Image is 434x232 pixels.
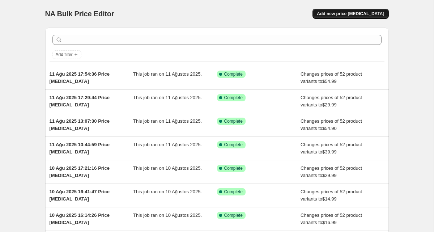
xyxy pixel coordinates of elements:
[133,95,202,100] span: This job ran on 11 Ağustos 2025.
[322,126,337,131] span: $54.90
[224,142,243,148] span: Complete
[312,9,388,19] button: Add new price [MEDICAL_DATA]
[224,118,243,124] span: Complete
[50,118,110,131] span: 11 Ağu 2025 13:07:30 Price [MEDICAL_DATA]
[322,196,337,202] span: $14.99
[224,189,243,195] span: Complete
[224,212,243,218] span: Complete
[224,71,243,77] span: Complete
[50,165,110,178] span: 10 Ağu 2025 17:21:16 Price [MEDICAL_DATA]
[133,212,202,218] span: This job ran on 10 Ağustos 2025.
[50,212,110,225] span: 10 Ağu 2025 16:14:26 Price [MEDICAL_DATA]
[50,71,110,84] span: 11 Ağu 2025 17:54:36 Price [MEDICAL_DATA]
[322,220,337,225] span: $16.99
[50,189,110,202] span: 10 Ağu 2025 16:41:47 Price [MEDICAL_DATA]
[45,10,114,18] span: NA Bulk Price Editor
[50,95,110,107] span: 11 Ağu 2025 17:29:44 Price [MEDICAL_DATA]
[301,71,362,84] span: Changes prices of 52 product variants to
[322,149,337,155] span: $39.99
[133,71,202,77] span: This job ran on 11 Ağustos 2025.
[301,189,362,202] span: Changes prices of 52 product variants to
[322,102,337,107] span: $29.99
[301,212,362,225] span: Changes prices of 52 product variants to
[322,79,337,84] span: $54.99
[52,50,81,59] button: Add filter
[133,142,202,147] span: This job ran on 11 Ağustos 2025.
[133,189,202,194] span: This job ran on 10 Ağustos 2025.
[301,142,362,155] span: Changes prices of 52 product variants to
[224,165,243,171] span: Complete
[322,173,337,178] span: $29.99
[224,95,243,101] span: Complete
[133,165,202,171] span: This job ran on 10 Ağustos 2025.
[301,165,362,178] span: Changes prices of 52 product variants to
[301,118,362,131] span: Changes prices of 52 product variants to
[133,118,202,124] span: This job ran on 11 Ağustos 2025.
[317,11,384,17] span: Add new price [MEDICAL_DATA]
[56,52,73,58] span: Add filter
[301,95,362,107] span: Changes prices of 52 product variants to
[50,142,110,155] span: 11 Ağu 2025 10:44:59 Price [MEDICAL_DATA]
